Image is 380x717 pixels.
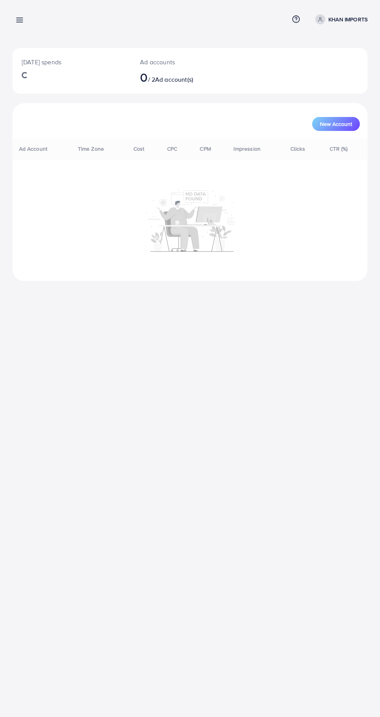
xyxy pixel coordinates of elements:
[140,70,210,84] h2: / 2
[140,57,210,67] p: Ad accounts
[328,15,368,24] p: KHAN IMPORTS
[140,68,148,86] span: 0
[155,75,193,84] span: Ad account(s)
[22,57,121,67] p: [DATE] spends
[312,117,360,131] button: New Account
[312,14,368,24] a: KHAN IMPORTS
[320,121,352,127] span: New Account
